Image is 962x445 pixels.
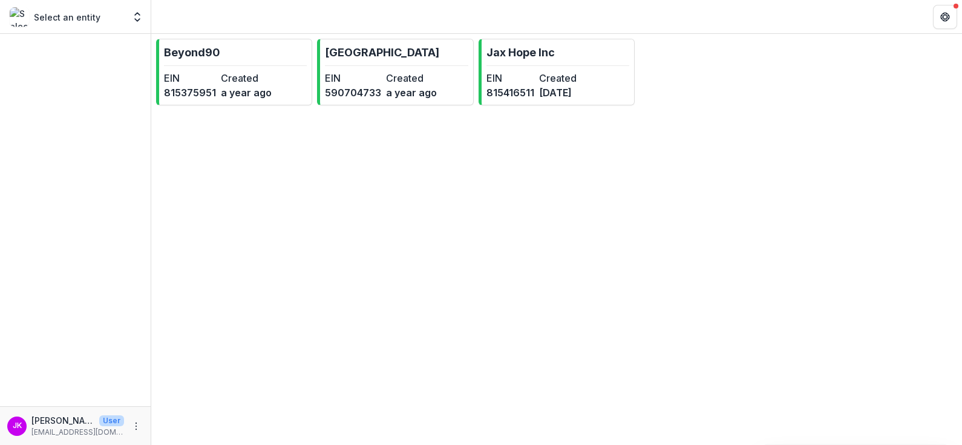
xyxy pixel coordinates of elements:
p: [PERSON_NAME] [31,414,94,427]
dt: EIN [486,71,534,85]
button: Open entity switcher [129,5,146,29]
dd: 590704733 [325,85,381,100]
button: Get Help [933,5,957,29]
dt: Created [386,71,442,85]
button: More [129,419,143,433]
dt: EIN [325,71,381,85]
a: Beyond90EIN815375951Createda year ago [156,39,312,105]
dd: 815416511 [486,85,534,100]
dt: EIN [164,71,216,85]
p: Select an entity [34,11,100,24]
a: [GEOGRAPHIC_DATA]EIN590704733Createda year ago [317,39,473,105]
dt: Created [221,71,273,85]
dd: [DATE] [539,85,587,100]
p: Beyond90 [164,44,220,61]
p: [GEOGRAPHIC_DATA] [325,44,439,61]
dd: a year ago [221,85,273,100]
dd: a year ago [386,85,442,100]
p: User [99,415,124,426]
a: Jax Hope IncEIN815416511Created[DATE] [479,39,635,105]
p: [EMAIL_ADDRESS][DOMAIN_NAME] [31,427,124,438]
dt: Created [539,71,587,85]
div: Jan Kary [13,422,22,430]
img: Select an entity [10,7,29,27]
p: Jax Hope Inc [486,44,555,61]
dd: 815375951 [164,85,216,100]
